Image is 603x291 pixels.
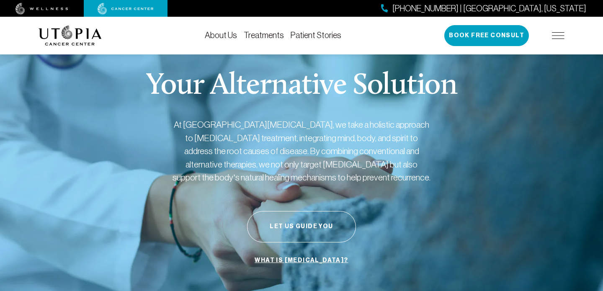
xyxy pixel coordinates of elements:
button: Let Us Guide You [247,211,356,242]
img: logo [39,26,102,46]
p: Your Alternative Solution [146,71,457,101]
a: What is [MEDICAL_DATA]? [253,252,350,268]
img: icon-hamburger [552,32,564,39]
a: Patient Stories [291,31,341,40]
img: cancer center [98,3,154,15]
p: At [GEOGRAPHIC_DATA][MEDICAL_DATA], we take a holistic approach to [MEDICAL_DATA] treatment, inte... [172,118,431,184]
a: About Us [205,31,237,40]
a: [PHONE_NUMBER] | [GEOGRAPHIC_DATA], [US_STATE] [381,3,586,15]
a: Treatments [244,31,284,40]
img: wellness [15,3,68,15]
span: [PHONE_NUMBER] | [GEOGRAPHIC_DATA], [US_STATE] [392,3,586,15]
button: Book Free Consult [444,25,529,46]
